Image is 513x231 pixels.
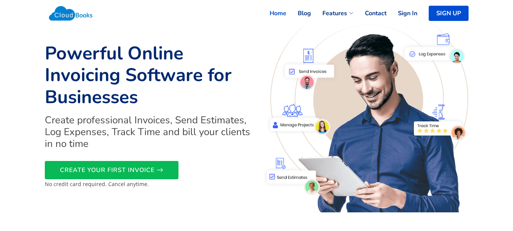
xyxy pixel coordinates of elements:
a: CREATE YOUR FIRST INVOICE [45,161,178,179]
img: Cloudbooks Logo [45,2,97,25]
small: No credit card required. Cancel anytime. [45,180,149,188]
a: SIGN UP [429,6,469,21]
a: Sign In [387,5,417,22]
span: Features [322,9,347,18]
a: Blog [286,5,311,22]
h2: Create professional Invoices, Send Estimates, Log Expenses, Track Time and bill your clients in n... [45,114,252,150]
a: Features [311,5,354,22]
a: Home [258,5,286,22]
h1: Powerful Online Invoicing Software for Businesses [45,43,252,108]
a: Contact [354,5,387,22]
